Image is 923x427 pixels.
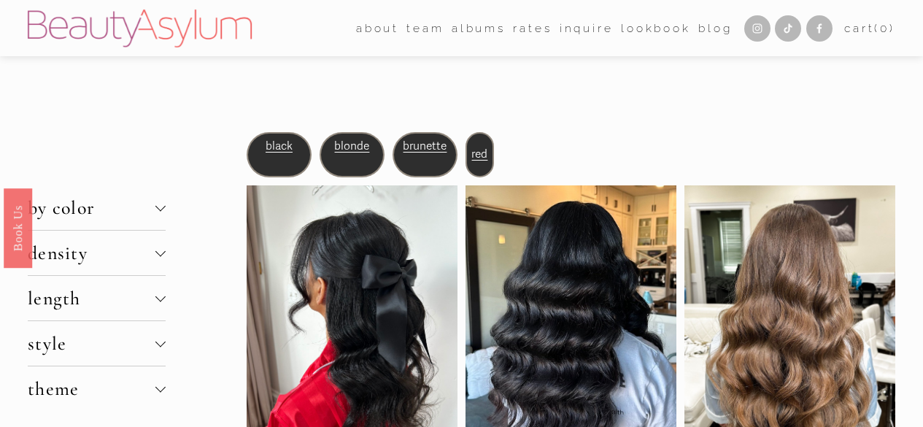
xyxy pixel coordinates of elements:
[28,242,155,264] span: density
[28,9,252,47] img: Beauty Asylum | Bridal Hair &amp; Makeup Charlotte &amp; Atlanta
[406,17,444,39] a: folder dropdown
[806,15,833,42] a: Facebook
[621,17,691,39] a: Lookbook
[874,21,895,35] span: ( )
[513,17,552,39] a: Rates
[28,321,166,366] button: style
[560,17,614,39] a: Inquire
[356,18,399,39] span: about
[403,139,447,153] a: brunette
[744,15,771,42] a: Instagram
[356,17,399,39] a: folder dropdown
[28,366,166,411] button: theme
[28,377,155,400] span: theme
[28,196,155,219] span: by color
[880,21,889,35] span: 0
[471,147,487,161] a: red
[28,276,166,320] button: length
[28,287,155,309] span: length
[452,17,506,39] a: albums
[775,15,801,42] a: TikTok
[28,231,166,275] button: density
[4,188,32,267] a: Book Us
[844,18,895,39] a: 0 items in cart
[28,332,155,355] span: style
[28,185,166,230] button: by color
[406,18,444,39] span: team
[698,17,732,39] a: Blog
[334,139,369,153] a: blonde
[266,139,293,153] a: black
